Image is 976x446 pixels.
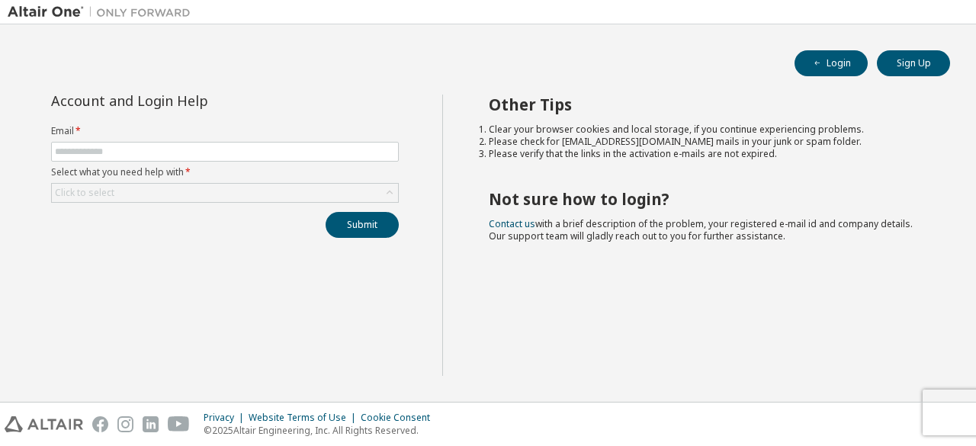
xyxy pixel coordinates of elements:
li: Please check for [EMAIL_ADDRESS][DOMAIN_NAME] mails in your junk or spam folder. [489,136,923,148]
div: Privacy [204,412,249,424]
button: Login [795,50,868,76]
img: Altair One [8,5,198,20]
div: Click to select [55,187,114,199]
h2: Not sure how to login? [489,189,923,209]
li: Please verify that the links in the activation e-mails are not expired. [489,148,923,160]
a: Contact us [489,217,535,230]
h2: Other Tips [489,95,923,114]
div: Cookie Consent [361,412,439,424]
img: youtube.svg [168,416,190,432]
img: facebook.svg [92,416,108,432]
div: Click to select [52,184,398,202]
div: Account and Login Help [51,95,329,107]
button: Submit [326,212,399,238]
div: Website Terms of Use [249,412,361,424]
p: © 2025 Altair Engineering, Inc. All Rights Reserved. [204,424,439,437]
img: altair_logo.svg [5,416,83,432]
li: Clear your browser cookies and local storage, if you continue experiencing problems. [489,124,923,136]
img: instagram.svg [117,416,133,432]
img: linkedin.svg [143,416,159,432]
label: Email [51,125,399,137]
label: Select what you need help with [51,166,399,178]
span: with a brief description of the problem, your registered e-mail id and company details. Our suppo... [489,217,913,242]
button: Sign Up [877,50,950,76]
